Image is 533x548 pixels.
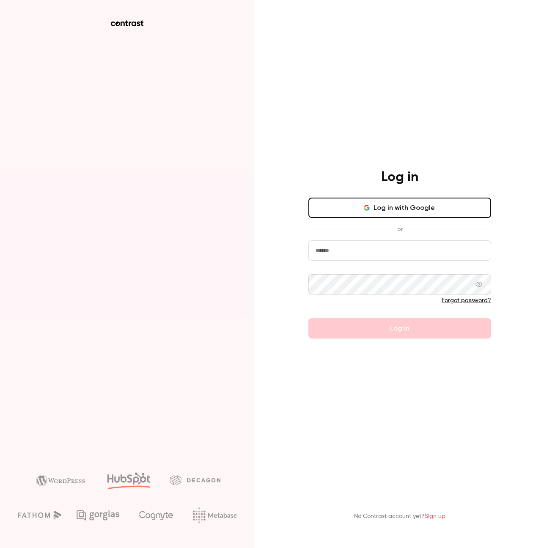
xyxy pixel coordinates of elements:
h4: Log in [381,169,418,186]
span: or [393,225,407,234]
button: Log in with Google [308,198,491,218]
a: Forgot password? [442,297,491,303]
a: Sign up [425,513,445,519]
p: No Contrast account yet? [354,512,445,521]
img: decagon [170,475,220,485]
